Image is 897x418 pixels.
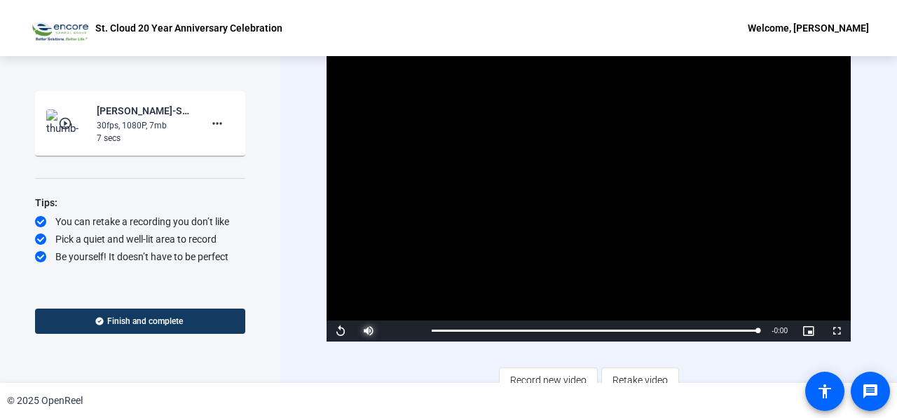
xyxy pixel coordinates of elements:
[432,330,758,332] div: Progress Bar
[499,368,598,393] button: Record new video
[97,102,191,119] div: [PERSON_NAME]-St. Cloud 20 Year Anniversary Celebratio-St. Cloud 20 Year Anniversary Celebration-...
[748,20,869,36] div: Welcome, [PERSON_NAME]
[46,109,88,137] img: thumb-nail
[795,321,823,342] button: Picture-in-Picture
[7,393,83,408] div: © 2025 OpenReel
[107,316,183,327] span: Finish and complete
[327,46,851,342] div: Video Player
[35,250,245,264] div: Be yourself! It doesn’t have to be perfect
[774,327,788,335] span: 0:00
[823,321,851,342] button: Fullscreen
[97,132,191,144] div: 7 secs
[209,115,226,132] mat-icon: more_horiz
[327,321,355,342] button: Replay
[862,383,879,400] mat-icon: message
[35,194,245,211] div: Tips:
[28,14,88,42] img: OpenReel logo
[772,327,774,335] span: -
[612,367,668,393] span: Retake video
[816,383,833,400] mat-icon: accessibility
[35,309,245,334] button: Finish and complete
[35,232,245,246] div: Pick a quiet and well-lit area to record
[97,119,191,132] div: 30fps, 1080P, 7mb
[58,116,75,130] mat-icon: play_circle_outline
[601,368,679,393] button: Retake video
[95,20,282,36] p: St. Cloud 20 Year Anniversary Celebration
[35,215,245,229] div: You can retake a recording you don’t like
[510,367,587,393] span: Record new video
[355,321,383,342] button: Mute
